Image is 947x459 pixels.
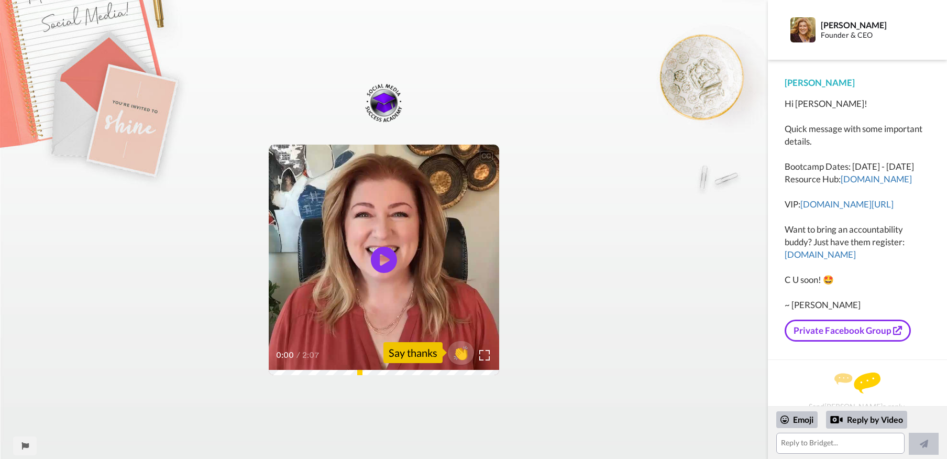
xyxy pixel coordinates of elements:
img: Profile Image [790,17,816,42]
img: Full screen [479,350,490,360]
div: Send [PERSON_NAME] a reply. [782,378,933,405]
span: 0:00 [276,349,294,362]
div: Emoji [776,411,818,428]
div: Say thanks [383,342,443,363]
div: Reply by Video [826,411,907,429]
a: [DOMAIN_NAME] [785,249,856,260]
a: [DOMAIN_NAME][URL] [800,199,894,210]
a: [DOMAIN_NAME] [841,173,912,184]
div: CC [480,151,493,161]
div: Founder & CEO [821,31,930,40]
a: Private Facebook Group [785,320,911,342]
div: [PERSON_NAME] [821,20,930,30]
div: [PERSON_NAME] [785,76,930,89]
img: c0a8bcd3-05d9-4d39-933a-1b7a5a22077c [363,82,405,124]
div: Hi [PERSON_NAME]! Quick message with some important details. Bootcamp Dates: [DATE] - [DATE] Reso... [785,97,930,311]
span: 2:07 [302,349,321,362]
span: 👏 [448,344,474,361]
div: Reply by Video [830,413,843,426]
button: 👏 [448,341,474,365]
span: / [296,349,300,362]
img: message.svg [834,373,880,394]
